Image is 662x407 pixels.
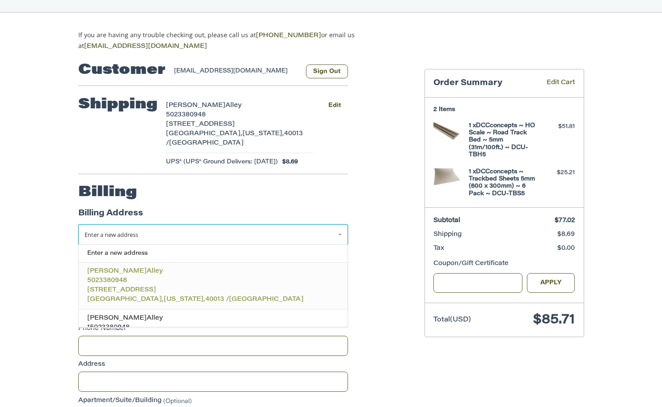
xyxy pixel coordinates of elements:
span: [GEOGRAPHIC_DATA], [166,131,242,137]
div: $25.21 [539,168,575,177]
h3: Order Summary [433,78,534,89]
span: [US_STATE], [164,296,205,303]
span: Alley [225,103,242,109]
a: [PERSON_NAME]Alley15023380948[STREET_ADDRESS][GEOGRAPHIC_DATA],[US_STATE],40013 /[GEOGRAPHIC_DATA] [83,309,343,356]
span: $0.00 [557,245,575,252]
span: [STREET_ADDRESS] [87,287,156,293]
a: Edit Cart [534,78,575,89]
span: Alley [147,315,163,321]
span: $8.69 [278,158,298,167]
span: [PERSON_NAME] [87,315,147,321]
span: $8.69 [557,231,575,238]
span: $77.02 [555,218,575,224]
h2: Billing [78,184,137,201]
div: Coupon/Gift Certificate [433,259,575,269]
input: Gift Certificate or Coupon Code [433,273,522,293]
label: Address [78,360,348,369]
span: [PERSON_NAME] [87,268,147,274]
span: Enter a new address [85,231,138,239]
span: [GEOGRAPHIC_DATA] [229,296,304,303]
span: [GEOGRAPHIC_DATA] [169,140,244,146]
a: [EMAIL_ADDRESS][DOMAIN_NAME] [84,43,207,50]
label: Apartment/Suite/Building [78,396,348,406]
h3: 2 Items [433,106,575,113]
span: [GEOGRAPHIC_DATA], [87,296,164,303]
a: [PHONE_NUMBER] [256,33,321,39]
span: [US_STATE], [242,131,284,137]
a: Enter or select a different address [78,224,348,245]
span: [STREET_ADDRESS] [166,121,235,128]
span: $85.71 [533,313,575,327]
p: If you are having any trouble checking out, please call us at or email us at [78,30,383,51]
span: UPS® (UPS® Ground Delivers: [DATE]) [166,158,278,167]
div: $51.81 [539,122,575,131]
span: Tax [433,245,444,252]
span: Total (USD) [433,317,471,323]
span: Subtotal [433,218,460,224]
span: [PERSON_NAME] [166,103,225,109]
button: Edit [322,99,348,112]
small: (Optional) [163,398,192,404]
a: [PERSON_NAME]Alley5023380948[STREET_ADDRESS][GEOGRAPHIC_DATA],[US_STATE],40013 /[GEOGRAPHIC_DATA] [83,263,343,309]
h2: Shipping [78,96,157,114]
span: 5023380948 [87,278,127,284]
legend: Billing Address [78,208,143,224]
div: [EMAIL_ADDRESS][DOMAIN_NAME] [174,67,297,78]
button: Apply [527,273,575,293]
label: Phone Number [78,324,348,334]
span: Shipping [433,231,462,238]
span: 5023380948 [166,112,206,118]
span: 40013 / [205,296,229,303]
button: Sign Out [306,64,348,78]
a: Enter a new address [83,245,343,262]
span: Alley [147,268,163,274]
h4: 1 x DCCconcepts ~ Trackbed Sheets 5mm (600 x 300mm) ~ 6 Pack ~ DCU-TBS5 [469,168,537,197]
h2: Customer [78,61,165,79]
h4: 1 x DCCconcepts ~ HO Scale ~ Road Track Bed ~ 5mm (31m/100ft.) ~ DCU-TBH5 [469,122,537,159]
span: 15023380948 [87,325,130,331]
